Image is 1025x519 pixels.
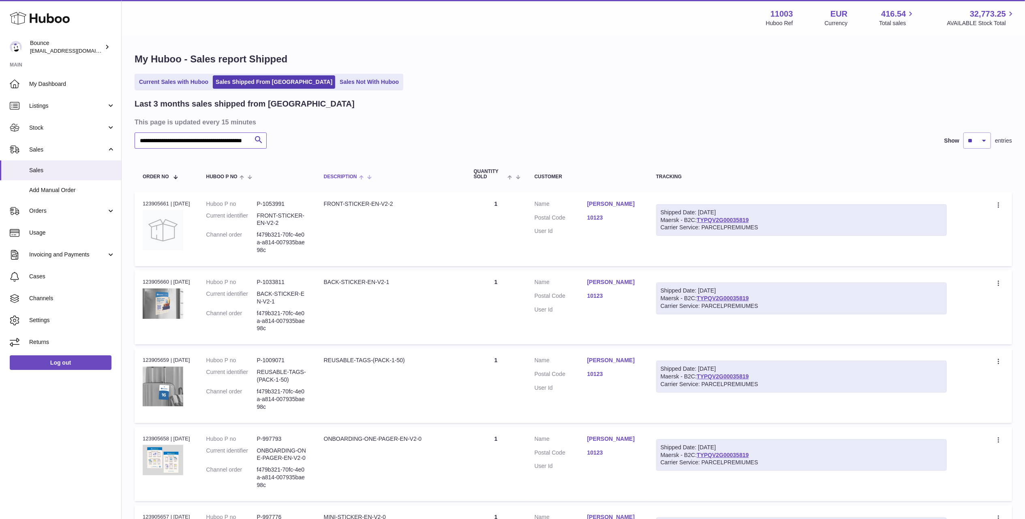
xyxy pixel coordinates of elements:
span: Usage [29,229,115,237]
span: 416.54 [881,9,906,19]
img: no-photo.jpg [143,210,183,250]
dd: FRONT-STICKER-EN-V2-2 [257,212,308,227]
td: 1 [466,270,526,344]
div: BACK-STICKER-EN-V2-1 [324,278,458,286]
div: 123905659 | [DATE] [143,357,190,364]
div: Carrier Service: PARCELPREMIUMES [661,224,942,231]
span: Description [324,174,357,179]
dt: Channel order [206,310,257,333]
span: Settings [29,316,115,324]
div: Shipped Date: [DATE] [661,444,942,451]
dd: P-997793 [257,435,308,443]
dd: f479b321-70fc-4e0a-a814-007935bae98c [257,466,308,489]
div: Currency [825,19,848,27]
span: AVAILABLE Stock Total [947,19,1015,27]
span: Channels [29,295,115,302]
a: [PERSON_NAME] [587,278,640,286]
span: Listings [29,102,107,110]
dt: Channel order [206,388,257,411]
a: Log out [10,355,111,370]
a: 10123 [587,214,640,222]
div: Bounce [30,39,103,55]
dt: Huboo P no [206,278,257,286]
td: 1 [466,348,526,423]
span: [EMAIL_ADDRESS][DOMAIN_NAME] [30,47,119,54]
a: 10123 [587,292,640,300]
span: 32,773.25 [970,9,1006,19]
dd: f479b321-70fc-4e0a-a814-007935bae98c [257,388,308,411]
dt: User Id [535,227,587,235]
strong: 11003 [770,9,793,19]
dt: Current identifier [206,212,257,227]
div: Tracking [656,174,947,179]
strong: EUR [830,9,847,19]
dt: User Id [535,384,587,392]
div: FRONT-STICKER-EN-V2-2 [324,200,458,208]
span: Cases [29,273,115,280]
dd: REUSABLE-TAGS-(PACK-1-50) [257,368,308,384]
span: Order No [143,174,169,179]
div: Shipped Date: [DATE] [661,365,942,373]
div: Maersk - B2C: [656,282,947,314]
div: Huboo Ref [766,19,793,27]
dt: Postal Code [535,214,587,224]
dt: Name [535,357,587,366]
div: Maersk - B2C: [656,439,947,471]
dt: Name [535,435,587,445]
td: 1 [466,192,526,266]
span: Stock [29,124,107,132]
dt: Current identifier [206,290,257,305]
dt: Name [535,278,587,288]
span: entries [995,137,1012,145]
span: Sales [29,167,115,174]
a: Current Sales with Huboo [136,75,211,89]
a: TYPQV2G00035819 [697,373,749,380]
dt: Postal Code [535,449,587,459]
img: 1740744079.jpg [143,288,183,319]
div: Customer [535,174,640,179]
h1: My Huboo - Sales report Shipped [135,53,1012,66]
a: 32,773.25 AVAILABLE Stock Total [947,9,1015,27]
a: [PERSON_NAME] [587,357,640,364]
td: 1 [466,427,526,501]
a: TYPQV2G00035819 [697,452,749,458]
div: ONBOARDING-ONE-PAGER-EN-V2-0 [324,435,458,443]
span: Invoicing and Payments [29,251,107,258]
h3: This page is updated every 15 minutes [135,117,1010,126]
dt: User Id [535,306,587,314]
label: Show [944,137,959,145]
dt: User Id [535,462,587,470]
a: 10123 [587,370,640,378]
h2: Last 3 months sales shipped from [GEOGRAPHIC_DATA] [135,98,355,109]
div: Maersk - B2C: [656,361,947,393]
div: REUSABLE-TAGS-(PACK-1-50) [324,357,458,364]
img: collateral@usebounce.com [10,41,22,53]
span: My Dashboard [29,80,115,88]
dt: Current identifier [206,368,257,384]
div: Carrier Service: PARCELPREMIUMES [661,380,942,388]
div: Carrier Service: PARCELPREMIUMES [661,302,942,310]
a: TYPQV2G00035819 [697,295,749,301]
img: 110031721316468.png [143,445,183,475]
a: Sales Shipped From [GEOGRAPHIC_DATA] [213,75,335,89]
a: [PERSON_NAME] [587,435,640,443]
span: Orders [29,207,107,215]
div: Shipped Date: [DATE] [661,287,942,295]
dt: Channel order [206,231,257,254]
span: Quantity Sold [474,169,506,179]
span: Returns [29,338,115,346]
img: 1725531121.png [143,367,183,406]
dd: BACK-STICKER-EN-V2-1 [257,290,308,305]
a: 10123 [587,449,640,457]
div: 123905658 | [DATE] [143,435,190,442]
dt: Huboo P no [206,200,257,208]
dt: Channel order [206,466,257,489]
a: 416.54 Total sales [879,9,915,27]
div: Maersk - B2C: [656,204,947,236]
dd: ONBOARDING-ONE-PAGER-EN-V2-0 [257,447,308,462]
dd: P-1053991 [257,200,308,208]
span: Add Manual Order [29,186,115,194]
dd: f479b321-70fc-4e0a-a814-007935bae98c [257,231,308,254]
span: Sales [29,146,107,154]
a: TYPQV2G00035819 [697,217,749,223]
